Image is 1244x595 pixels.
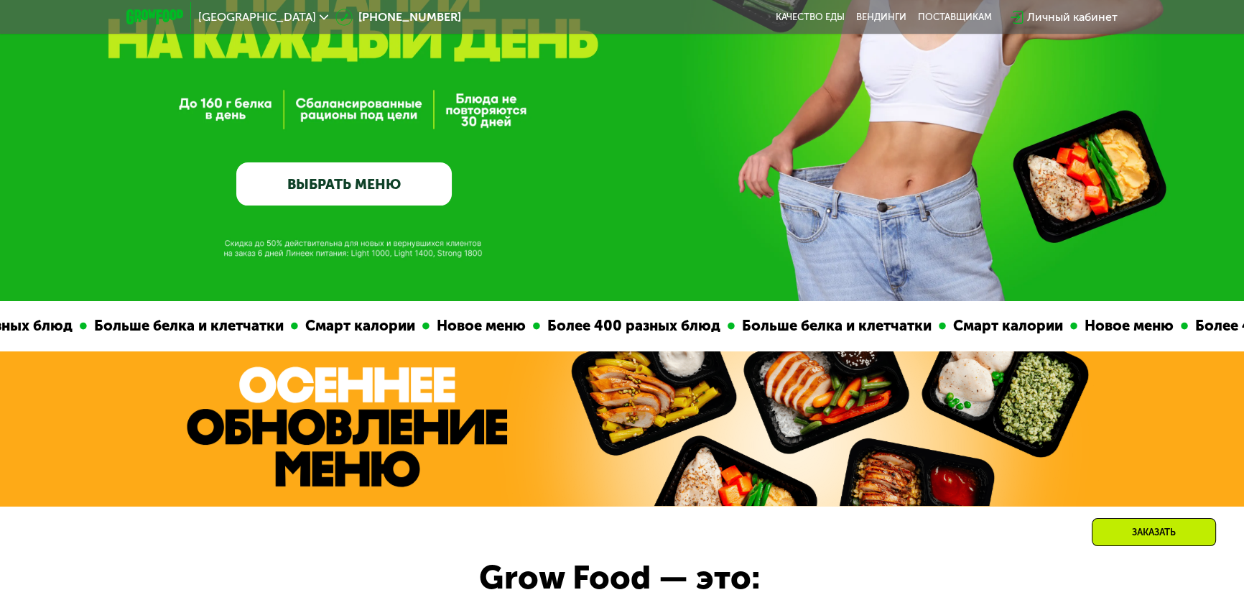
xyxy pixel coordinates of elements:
div: Смарт калории [287,315,412,337]
div: Заказать [1092,518,1216,546]
div: Личный кабинет [1027,9,1118,26]
div: Смарт калории [935,315,1059,337]
div: Новое меню [1067,315,1170,337]
div: Больше белка и клетчатки [76,315,280,337]
div: Новое меню [419,315,522,337]
a: ВЫБРАТЬ МЕНЮ [236,162,451,206]
div: Более 400 разных блюд [529,315,717,337]
div: Больше белка и клетчатки [724,315,928,337]
a: [PHONE_NUMBER] [335,9,461,26]
a: Качество еды [776,11,845,23]
span: [GEOGRAPHIC_DATA] [198,11,316,23]
div: поставщикам [918,11,992,23]
a: Вендинги [856,11,906,23]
